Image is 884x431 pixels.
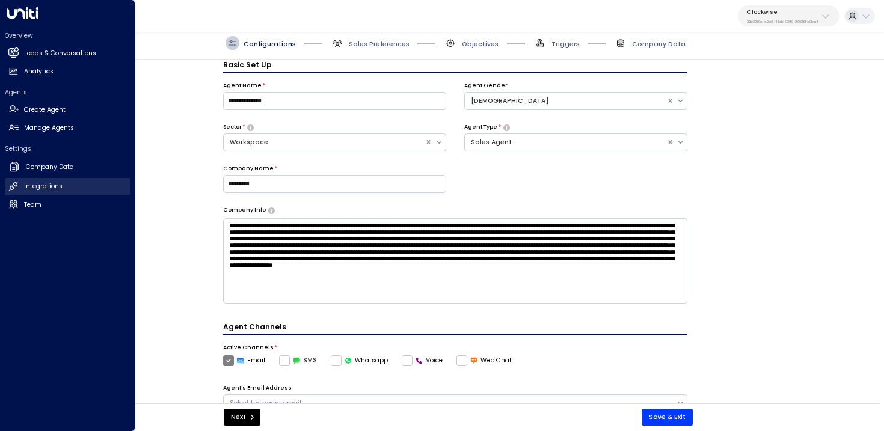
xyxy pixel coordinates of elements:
h2: Leads & Conversations [24,49,96,58]
label: Agent's Email Address [223,384,292,393]
h2: Team [24,200,41,210]
a: Manage Agents [5,120,130,137]
a: Leads & Conversations [5,44,130,62]
h3: Basic Set Up [223,60,688,73]
h2: Manage Agents [24,123,74,133]
button: Select whether your copilot will handle inquiries directly from leads or from brokers representin... [247,124,254,130]
h2: Company Data [26,162,74,172]
label: Company Info [223,206,266,215]
div: Select the agent email [230,399,671,408]
h2: Create Agent [24,105,66,115]
h4: Agent Channels [223,322,688,335]
div: Workspace [230,138,419,147]
button: Select whether your copilot will handle inquiries directly from leads or from brokers representin... [503,124,510,130]
a: Create Agent [5,101,130,118]
span: Triggers [551,40,580,49]
span: Sales Preferences [349,40,410,49]
label: Agent Type [464,123,497,132]
a: Company Data [5,157,130,177]
span: Configurations [244,40,296,49]
button: Next [224,409,260,426]
h2: Agents [5,88,130,97]
p: Clockwise [747,8,818,16]
button: Clockwise20b3239e-c0a6-41eb-9389-890331fa9ba4 [738,5,839,26]
h2: Analytics [24,67,54,76]
a: Analytics [5,63,130,81]
label: SMS [279,355,318,366]
label: Sector [223,123,242,132]
label: Whatsapp [331,355,388,366]
a: Team [5,196,130,213]
label: Voice [402,355,443,366]
h2: Integrations [24,182,63,191]
label: Agent Name [223,82,262,90]
label: Email [223,355,266,366]
button: Save & Exit [642,409,693,426]
a: Integrations [5,178,130,195]
button: Provide a brief overview of your company, including your industry, products or services, and any ... [268,207,275,213]
label: Web Chat [456,355,512,366]
p: 20b3239e-c0a6-41eb-9389-890331fa9ba4 [747,19,818,24]
label: Agent Gender [464,82,508,90]
span: Company Data [632,40,686,49]
label: Active Channels [223,344,274,352]
label: Company Name [223,165,274,173]
div: [DEMOGRAPHIC_DATA] [471,96,660,106]
span: Objectives [462,40,499,49]
h2: Overview [5,31,130,40]
h2: Settings [5,144,130,153]
div: Sales Agent [471,138,660,147]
